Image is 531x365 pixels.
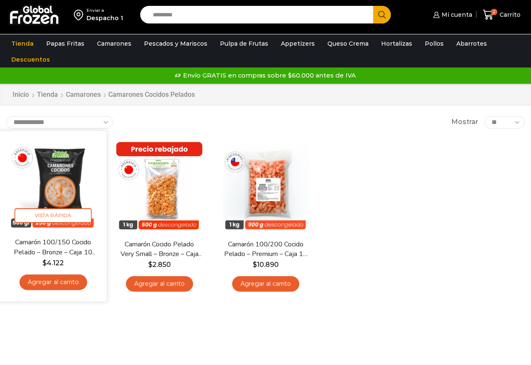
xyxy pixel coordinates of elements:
[232,276,299,292] a: Agregar al carrito: “Camarón 100/200 Cocido Pelado - Premium - Caja 10 kg”
[431,6,472,23] a: Mi cuenta
[65,90,101,100] a: Camarones
[323,36,373,52] a: Queso Crema
[277,36,319,52] a: Appetizers
[10,238,95,257] a: Camarón 100/150 Cocido Pelado – Bronze – Caja 10 kg
[481,5,523,25] a: 2 Carrito
[37,90,58,100] a: Tienda
[253,261,257,269] span: $
[126,276,193,292] a: Agregar al carrito: “Camarón Cocido Pelado Very Small - Bronze - Caja 10 kg”
[7,36,38,52] a: Tienda
[6,116,113,129] select: Pedido de la tienda
[223,240,308,259] a: Camarón 100/200 Cocido Pelado – Premium – Caja 10 kg
[42,259,64,267] bdi: 4.122
[491,9,497,16] span: 2
[19,274,87,290] a: Agregar al carrito: “Camarón 100/150 Cocido Pelado - Bronze - Caja 10 kg”
[42,259,47,267] span: $
[86,8,123,13] div: Enviar a
[439,10,472,19] span: Mi cuenta
[42,36,89,52] a: Papas Fritas
[93,36,136,52] a: Camarones
[148,261,152,269] span: $
[86,14,123,22] div: Despacho 1
[377,36,416,52] a: Hortalizas
[497,10,521,19] span: Carrito
[117,240,201,259] a: Camarón Cocido Pelado Very Small – Bronze – Caja 10 kg
[74,8,86,22] img: address-field-icon.svg
[12,90,195,100] nav: Breadcrumb
[140,36,212,52] a: Pescados y Mariscos
[7,52,54,67] a: Descuentos
[148,261,171,269] bdi: 2.850
[15,208,92,223] span: Vista Rápida
[253,261,279,269] bdi: 10.890
[373,6,391,23] button: Search button
[12,90,29,100] a: Inicio
[108,91,195,98] h1: Camarones Cocidos Pelados
[451,117,478,127] span: Mostrar
[216,36,272,52] a: Pulpa de Frutas
[452,36,491,52] a: Abarrotes
[421,36,448,52] a: Pollos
